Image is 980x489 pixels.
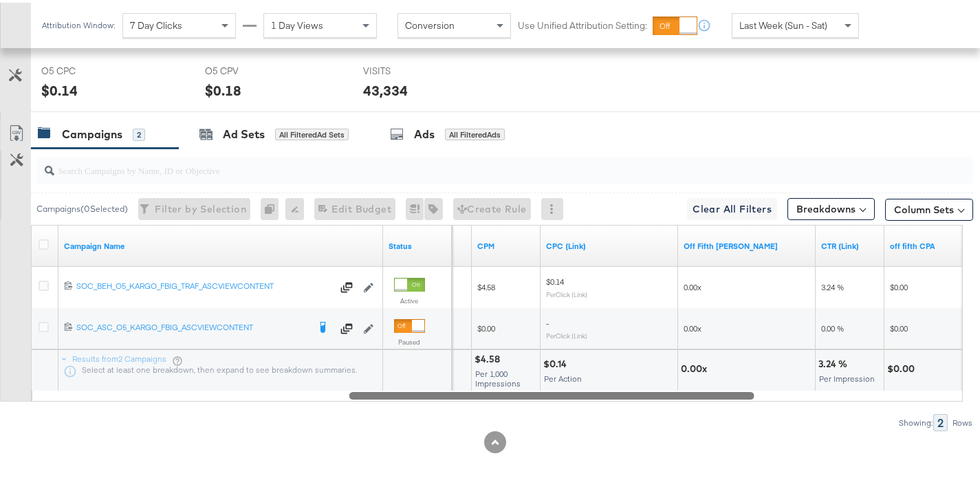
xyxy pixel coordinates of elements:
button: Clear All Filters [687,195,777,217]
span: $0.00 [477,320,495,331]
span: O5 CPV [205,62,308,75]
span: $4.58 [477,279,495,290]
a: SOC_BEH_O5_KARGO_FBIG_TRAF_ASCVIEWCONTENT [76,278,332,292]
a: Your campaign name. [64,238,378,249]
span: 3.24 % [821,279,844,290]
div: $0.14 [543,355,571,368]
div: All Filtered Ads [445,126,505,138]
label: Use Unified Attribution Setting: [518,17,647,30]
span: Clear All Filters [693,198,772,215]
span: 1 Day Views [271,17,323,29]
sub: Per Click (Link) [546,287,587,296]
a: The number of clicks received on a link in your ad divided by the number of impressions. [821,238,879,249]
div: $0.14 [41,78,78,98]
div: SOC_BEH_O5_KARGO_FBIG_TRAF_ASCVIEWCONTENT [76,278,332,289]
div: SOC_ASC_O5_KARGO_FBIG_ASCVIEWCONTENT [76,319,308,330]
div: 3.24 % [818,355,851,368]
div: $0.00 [887,360,919,373]
span: O5 CPC [41,62,144,75]
label: Active [394,294,425,303]
span: Last Week (Sun - Sat) [739,17,827,29]
div: Campaigns ( 0 Selected) [36,200,128,213]
span: Per Action [544,371,582,381]
span: $0.00 [890,320,908,331]
a: The average cost for each link click you've received from your ad. [546,238,673,249]
div: Ads [414,124,435,140]
span: Per Impression [819,371,875,381]
div: 2 [133,126,145,138]
span: 7 Day Clicks [130,17,182,29]
div: 2 [933,411,948,428]
div: Rows [952,415,973,425]
sub: Per Click (Link) [546,329,587,337]
button: Column Sets [885,196,973,218]
span: Per 1,000 Impressions [475,366,521,386]
span: $0.00 [890,279,908,290]
div: Attribution Window: [41,18,116,28]
a: The average cost you've paid to have 1,000 impressions of your ad. [477,238,535,249]
div: Ad Sets [223,124,265,140]
a: Shows the current state of your Ad Campaign. [389,238,446,249]
a: 9/20 Update [684,238,810,249]
span: Conversion [405,17,455,29]
a: SOC_ASC_O5_KARGO_FBIG_ASCVIEWCONTENT [76,319,308,333]
div: All Filtered Ad Sets [275,126,349,138]
span: 0.00 % [821,320,844,331]
div: 0.00x [681,360,711,373]
span: - [546,315,549,325]
div: $0.18 [205,78,241,98]
button: Breakdowns [787,195,875,217]
span: VISITS [363,62,466,75]
label: Paused [394,335,425,344]
div: $4.58 [475,350,504,363]
div: 0 [261,195,285,217]
div: Showing: [898,415,933,425]
div: Campaigns [62,124,122,140]
input: Search Campaigns by Name, ID or Objective [54,149,890,175]
span: 0.00x [684,320,701,331]
span: 0.00x [684,279,701,290]
span: $0.14 [546,274,564,284]
div: 43,334 [363,78,408,98]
